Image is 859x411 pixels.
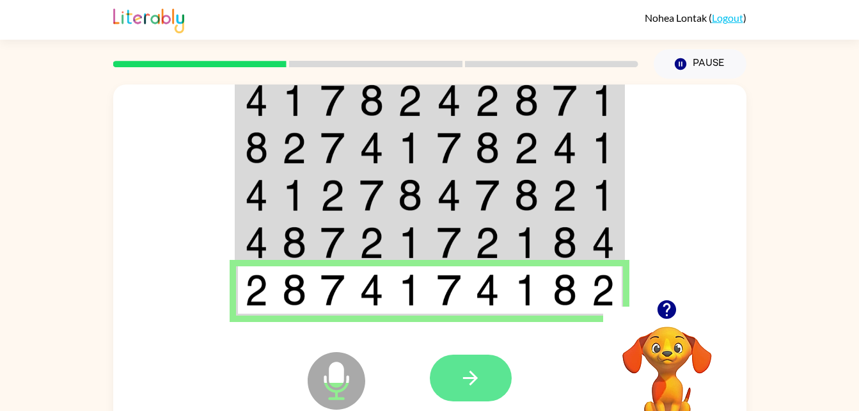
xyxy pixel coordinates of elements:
[553,227,577,259] img: 8
[320,274,345,306] img: 7
[553,274,577,306] img: 8
[245,227,268,259] img: 4
[592,227,615,259] img: 4
[553,132,577,164] img: 4
[359,179,384,211] img: 7
[113,5,184,33] img: Literably
[437,132,461,164] img: 7
[437,227,461,259] img: 7
[245,132,268,164] img: 8
[437,274,461,306] img: 7
[398,179,422,211] img: 8
[514,132,539,164] img: 2
[592,132,615,164] img: 1
[437,179,461,211] img: 4
[398,85,422,117] img: 2
[645,12,746,24] div: ( )
[245,85,268,117] img: 4
[592,85,615,117] img: 1
[712,12,743,24] a: Logout
[398,274,422,306] img: 1
[282,274,306,306] img: 8
[437,85,461,117] img: 4
[320,85,345,117] img: 7
[592,179,615,211] img: 1
[514,274,539,306] img: 1
[475,85,500,117] img: 2
[282,227,306,259] img: 8
[475,274,500,306] img: 4
[475,179,500,211] img: 7
[359,274,384,306] img: 4
[282,179,306,211] img: 1
[245,179,268,211] img: 4
[320,132,345,164] img: 7
[645,12,709,24] span: Nohea Lontak
[359,227,384,259] img: 2
[398,132,422,164] img: 1
[475,132,500,164] img: 8
[320,227,345,259] img: 7
[514,227,539,259] img: 1
[514,179,539,211] img: 8
[553,85,577,117] img: 7
[282,132,306,164] img: 2
[553,179,577,211] img: 2
[282,85,306,117] img: 1
[359,132,384,164] img: 4
[514,85,539,117] img: 8
[245,274,268,306] img: 2
[320,179,345,211] img: 2
[359,85,384,117] img: 8
[592,274,615,306] img: 2
[398,227,422,259] img: 1
[475,227,500,259] img: 2
[654,49,746,79] button: Pause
